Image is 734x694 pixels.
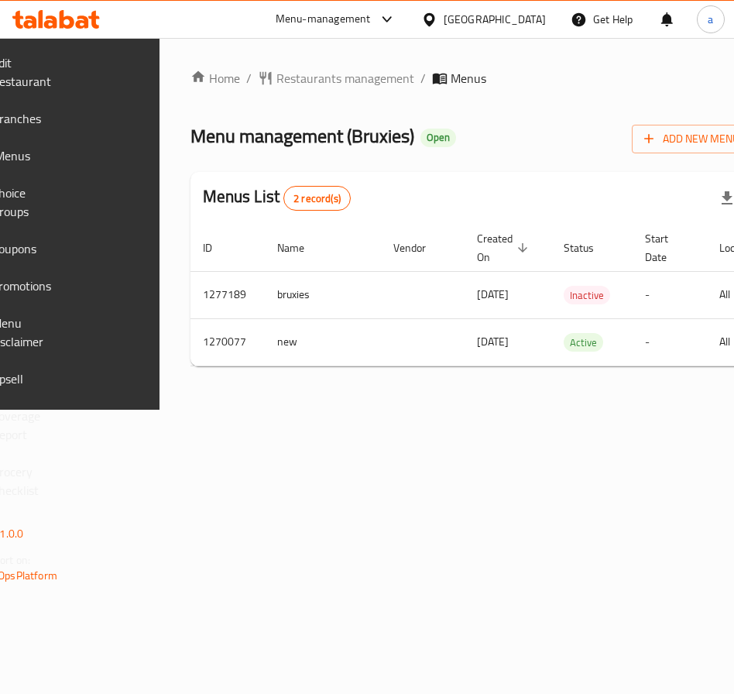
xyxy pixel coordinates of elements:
[477,332,509,352] span: [DATE]
[283,186,351,211] div: Total records count
[477,229,533,266] span: Created On
[277,239,324,257] span: Name
[633,271,707,318] td: -
[203,239,232,257] span: ID
[564,287,610,304] span: Inactive
[284,191,350,206] span: 2 record(s)
[633,318,707,366] td: -
[276,10,371,29] div: Menu-management
[190,318,265,366] td: 1270077
[190,69,240,88] a: Home
[420,131,456,144] span: Open
[420,129,456,147] div: Open
[564,286,610,304] div: Inactive
[190,119,414,153] span: Menu management ( Bruxies )
[393,239,446,257] span: Vendor
[444,11,546,28] div: [GEOGRAPHIC_DATA]
[265,318,381,366] td: new
[564,334,603,352] span: Active
[203,185,351,211] h2: Menus List
[564,239,614,257] span: Status
[420,69,426,88] li: /
[645,229,688,266] span: Start Date
[258,69,414,88] a: Restaurants management
[246,69,252,88] li: /
[477,284,509,304] span: [DATE]
[276,69,414,88] span: Restaurants management
[708,11,713,28] span: a
[190,271,265,318] td: 1277189
[265,271,381,318] td: bruxies
[451,69,486,88] span: Menus
[564,333,603,352] div: Active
